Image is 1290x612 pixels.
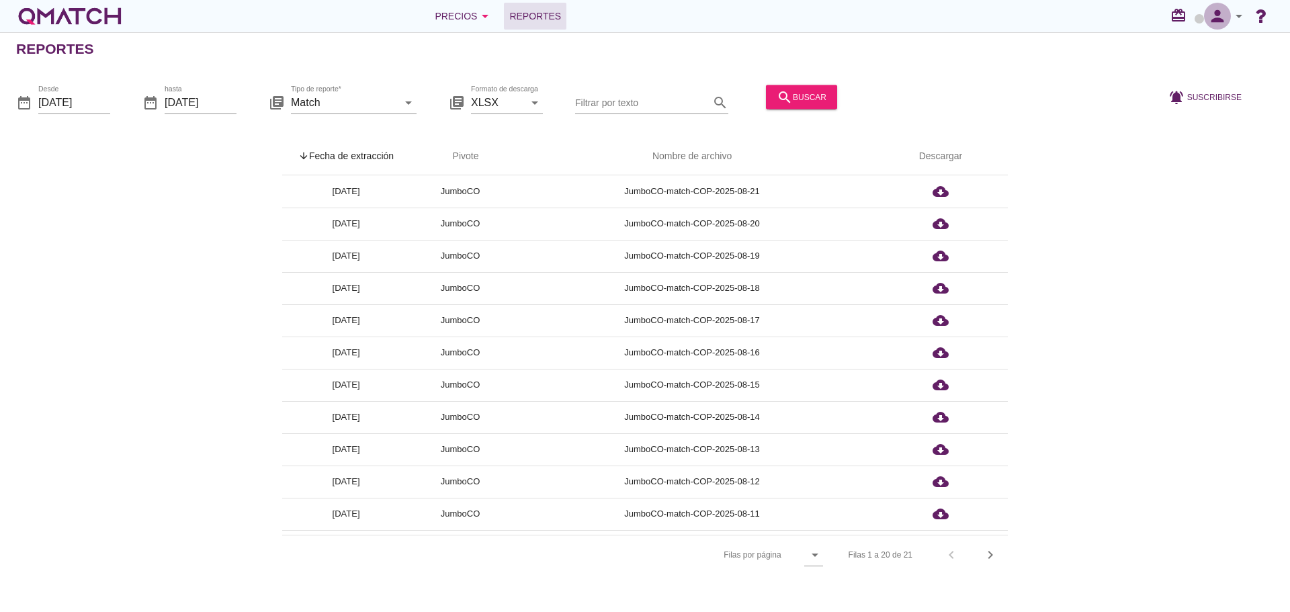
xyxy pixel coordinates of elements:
td: JumboCO-match-COP-2025-08-10 [511,530,873,562]
i: cloud_download [933,474,949,490]
td: JumboCO [410,498,511,530]
i: search [777,89,793,105]
i: cloud_download [933,280,949,296]
i: arrow_drop_down [400,94,417,110]
i: arrow_drop_down [477,8,493,24]
td: JumboCO [410,466,511,498]
button: Precios [424,3,504,30]
a: Reportes [504,3,566,30]
td: [DATE] [282,337,410,369]
th: Pivote: Not sorted. Activate to sort ascending. [410,138,511,175]
i: library_books [449,94,465,110]
i: cloud_download [933,377,949,393]
i: arrow_drop_down [807,547,823,563]
td: [DATE] [282,530,410,562]
td: [DATE] [282,466,410,498]
td: JumboCO [410,433,511,466]
th: Descargar: Not sorted. [873,138,1008,175]
i: cloud_download [933,216,949,232]
td: JumboCO-match-COP-2025-08-12 [511,466,873,498]
i: search [712,94,728,110]
td: [DATE] [282,498,410,530]
td: [DATE] [282,433,410,466]
td: [DATE] [282,401,410,433]
input: Desde [38,91,110,113]
td: JumboCO [410,304,511,337]
td: JumboCO-match-COP-2025-08-11 [511,498,873,530]
td: [DATE] [282,175,410,208]
td: JumboCO [410,337,511,369]
i: notifications_active [1168,89,1187,105]
button: Suscribirse [1158,85,1252,109]
td: JumboCO-match-COP-2025-08-19 [511,240,873,272]
div: Precios [435,8,493,24]
th: Fecha de extracción: Sorted descending. Activate to remove sorting. [282,138,410,175]
span: Suscribirse [1187,91,1242,103]
td: [DATE] [282,304,410,337]
div: Filas por página [589,535,822,574]
td: JumboCO-match-COP-2025-08-16 [511,337,873,369]
i: redeem [1170,7,1192,24]
td: JumboCO [410,175,511,208]
a: white-qmatch-logo [16,3,124,30]
td: [DATE] [282,369,410,401]
h2: Reportes [16,38,94,60]
td: JumboCO [410,240,511,272]
td: JumboCO [410,208,511,240]
i: date_range [16,94,32,110]
td: JumboCO [410,272,511,304]
div: buscar [777,89,826,105]
i: chevron_right [982,547,998,563]
i: arrow_upward [298,150,309,161]
div: Filas 1 a 20 de 21 [849,549,912,561]
button: buscar [766,85,837,109]
td: JumboCO [410,369,511,401]
td: JumboCO-match-COP-2025-08-15 [511,369,873,401]
td: JumboCO-match-COP-2025-08-18 [511,272,873,304]
td: JumboCO-match-COP-2025-08-14 [511,401,873,433]
td: JumboCO-match-COP-2025-08-13 [511,433,873,466]
td: [DATE] [282,272,410,304]
input: Filtrar por texto [575,91,709,113]
i: cloud_download [933,409,949,425]
i: cloud_download [933,248,949,264]
td: JumboCO-match-COP-2025-08-20 [511,208,873,240]
button: Next page [978,543,1002,567]
i: arrow_drop_down [1231,8,1247,24]
span: Reportes [509,8,561,24]
i: cloud_download [933,183,949,200]
td: JumboCO-match-COP-2025-08-21 [511,175,873,208]
i: arrow_drop_down [527,94,543,110]
i: person [1204,7,1231,26]
i: date_range [142,94,159,110]
i: cloud_download [933,441,949,457]
i: cloud_download [933,345,949,361]
td: JumboCO [410,530,511,562]
i: library_books [269,94,285,110]
td: [DATE] [282,208,410,240]
i: cloud_download [933,506,949,522]
td: [DATE] [282,240,410,272]
th: Nombre de archivo: Not sorted. [511,138,873,175]
td: JumboCO-match-COP-2025-08-17 [511,304,873,337]
input: Tipo de reporte* [291,91,398,113]
td: JumboCO [410,401,511,433]
input: Formato de descarga [471,91,524,113]
i: cloud_download [933,312,949,329]
input: hasta [165,91,236,113]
